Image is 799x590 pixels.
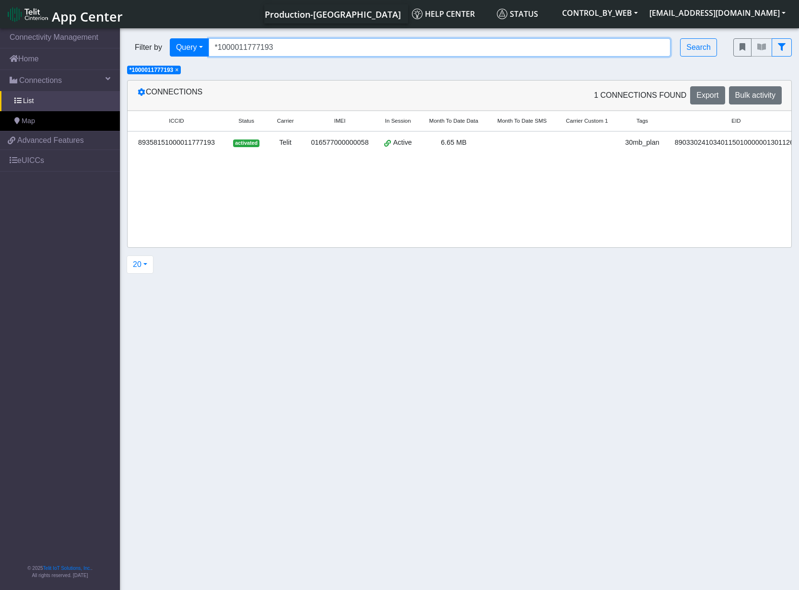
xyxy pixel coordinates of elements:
[735,91,775,99] span: Bulk activity
[696,91,718,99] span: Export
[277,117,294,125] span: Carrier
[170,38,209,57] button: Query
[385,117,411,125] span: In Session
[265,9,401,20] span: Production-[GEOGRAPHIC_DATA]
[127,42,170,53] span: Filter by
[690,86,725,104] button: Export
[23,96,34,106] span: List
[43,566,91,571] a: Telit IoT Solutions, Inc.
[636,117,648,125] span: Tags
[429,117,478,125] span: Month To Date Data
[273,138,297,148] div: Telit
[17,135,84,146] span: Advanced Features
[556,4,644,22] button: CONTROL_BY_WEB
[334,117,346,125] span: IMEI
[175,67,178,73] button: Close
[133,138,220,148] div: 89358151000011777193
[729,86,782,104] button: Bulk activity
[393,138,412,148] span: Active
[175,67,178,73] span: ×
[22,116,35,127] span: Map
[8,4,121,24] a: App Center
[130,86,459,104] div: Connections
[412,9,423,19] img: knowledge.svg
[566,117,608,125] span: Carrier Custom 1
[680,38,717,57] button: Search
[408,4,493,23] a: Help center
[129,67,173,73] span: *1000011777193
[8,7,48,22] img: logo-telit-cinterion-gw-new.png
[493,4,556,23] a: Status
[497,9,507,19] img: status.svg
[497,117,547,125] span: Month To Date SMS
[412,9,475,19] span: Help center
[209,38,671,57] input: Search...
[169,117,184,125] span: ICCID
[309,138,371,148] div: 016577000000058
[731,117,740,125] span: EID
[441,139,467,146] span: 6.65 MB
[233,139,259,147] span: activated
[127,255,153,274] button: 20
[594,90,686,101] span: 1 Connections found
[623,138,661,148] div: 30mb_plan
[19,75,62,86] span: Connections
[644,4,791,22] button: [EMAIL_ADDRESS][DOMAIN_NAME]
[733,38,792,57] div: fitlers menu
[264,4,400,23] a: Your current platform instance
[497,9,538,19] span: Status
[52,8,123,25] span: App Center
[238,117,254,125] span: Status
